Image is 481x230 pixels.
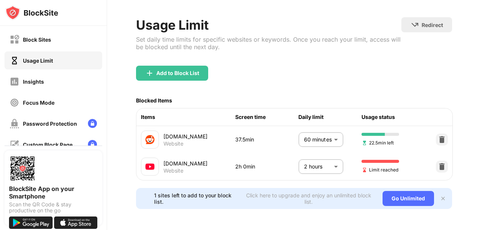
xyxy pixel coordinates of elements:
[362,167,368,173] img: hourglass-end.svg
[54,216,98,229] img: download-on-the-app-store.svg
[163,132,235,140] div: [DOMAIN_NAME]
[10,77,19,86] img: insights-off.svg
[9,155,36,182] img: options-page-qr-code.png
[362,139,394,146] span: 22.5min left
[136,36,401,51] div: Set daily time limits for specific websites or keywords. Once you reach your limit, access will b...
[23,78,44,85] div: Insights
[304,162,331,171] p: 2 hours
[163,167,183,174] div: Website
[362,140,368,146] img: hourglass-set.svg
[235,162,298,171] div: 2h 0min
[10,35,19,44] img: block-off.svg
[145,135,154,144] img: favicons
[23,57,53,64] div: Usage Limit
[383,191,434,206] div: Go Unlimited
[10,140,19,149] img: customize-block-page-off.svg
[9,216,53,229] img: get-it-on-google-play.svg
[5,5,58,20] img: logo-blocksite.svg
[9,201,98,213] div: Scan the QR Code & stay productive on the go
[9,185,98,200] div: BlockSite App on your Smartphone
[156,70,199,76] div: Add to Block List
[136,97,172,104] div: Blocked Items
[440,195,446,201] img: x-button.svg
[141,113,235,121] div: Items
[136,17,401,33] div: Usage Limit
[235,113,298,121] div: Screen time
[88,140,97,149] img: lock-menu.svg
[304,135,331,144] p: 60 minutes
[298,113,362,121] div: Daily limit
[10,119,19,128] img: password-protection-off.svg
[23,141,73,148] div: Custom Block Page
[163,140,183,147] div: Website
[422,22,443,28] div: Redirect
[23,120,77,127] div: Password Protection
[88,119,97,128] img: lock-menu.svg
[23,36,51,43] div: Block Sites
[10,56,19,65] img: time-usage-on.svg
[10,98,19,107] img: focus-off.svg
[154,192,239,205] div: 1 sites left to add to your block list.
[145,162,154,171] img: favicons
[244,192,374,205] div: Click here to upgrade and enjoy an unlimited block list.
[362,166,398,173] span: Limit reached
[23,99,54,106] div: Focus Mode
[235,135,298,144] div: 37.5min
[163,159,235,167] div: [DOMAIN_NAME]
[362,113,425,121] div: Usage status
